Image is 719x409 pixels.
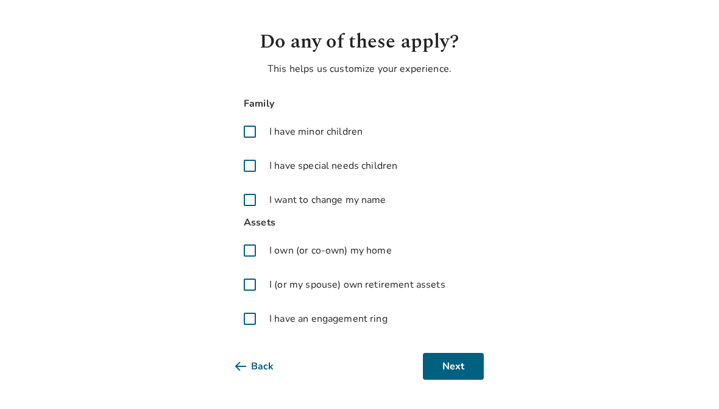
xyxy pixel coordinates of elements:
[235,62,484,76] p: This helps us customize your experience.
[269,124,363,139] span: I have minor children
[235,215,484,231] span: Assets
[269,243,392,258] span: I own (or co-own) my home
[235,96,484,112] span: Family
[269,193,386,207] span: I want to change my name
[269,311,388,326] span: I have an engagement ring
[658,350,719,409] iframe: Chat Widget
[235,353,293,380] button: Back
[423,353,484,380] button: Next
[269,277,445,292] span: I (or my spouse) own retirement assets
[269,158,397,173] span: I have special needs children
[235,27,484,57] h1: Do any of these apply?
